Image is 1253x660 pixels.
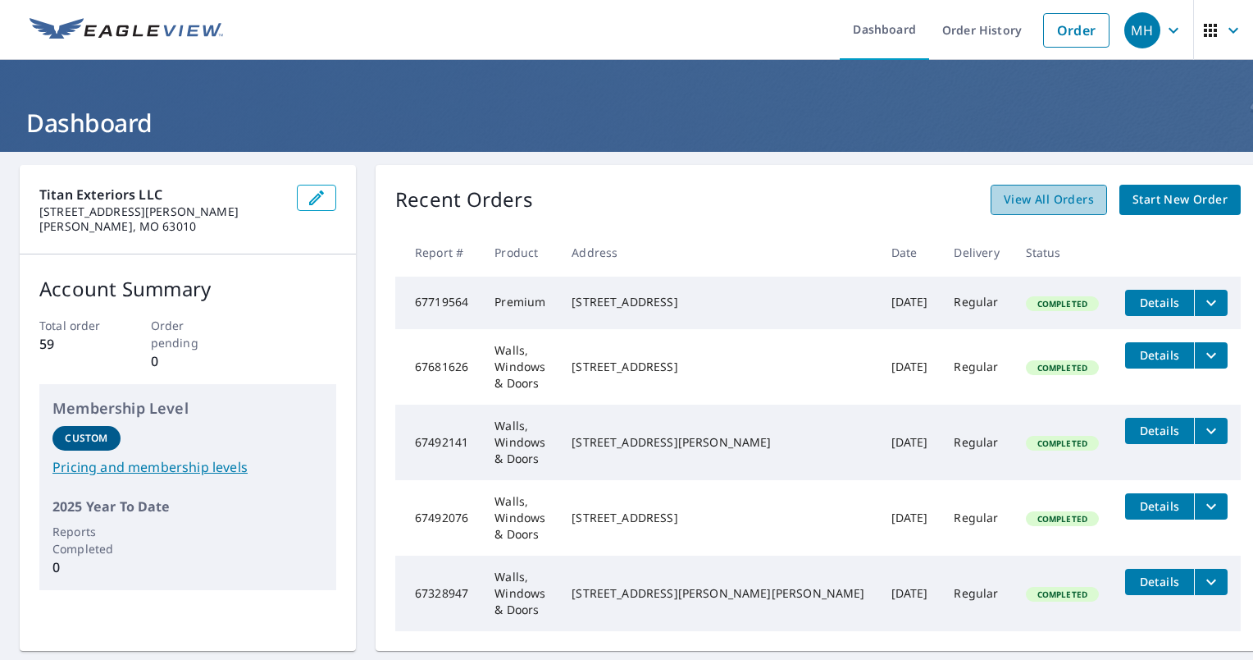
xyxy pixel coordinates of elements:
span: Completed [1027,438,1097,449]
span: Details [1135,295,1184,310]
td: [DATE] [878,556,941,631]
th: Product [481,228,558,277]
p: 59 [39,334,114,354]
td: [DATE] [878,329,941,405]
button: detailsBtn-67492141 [1125,418,1194,444]
span: Details [1135,347,1184,363]
th: Status [1013,228,1112,277]
button: detailsBtn-67719564 [1125,290,1194,316]
td: Regular [941,480,1012,556]
p: Total order [39,317,114,334]
span: View All Orders [1004,190,1094,210]
div: [STREET_ADDRESS] [572,359,864,375]
p: Order pending [151,317,226,351]
span: Completed [1027,362,1097,374]
a: Pricing and membership levels [52,457,323,477]
button: filesDropdownBtn-67328947 [1194,569,1228,595]
th: Date [878,228,941,277]
p: Recent Orders [395,185,533,215]
td: 67492141 [395,405,481,480]
button: filesDropdownBtn-67719564 [1194,290,1228,316]
div: MH [1124,12,1160,48]
p: 0 [151,351,226,371]
p: Reports Completed [52,523,121,557]
th: Delivery [941,228,1012,277]
td: Premium [481,277,558,329]
div: [STREET_ADDRESS][PERSON_NAME] [572,434,864,451]
a: Start New Order [1119,185,1241,215]
p: 0 [52,557,121,577]
td: Walls, Windows & Doors [481,556,558,631]
p: Account Summary [39,274,336,304]
td: 67492076 [395,480,481,556]
div: [STREET_ADDRESS] [572,294,864,310]
span: Details [1135,498,1184,514]
p: Titan Exteriors LLC [39,185,284,204]
p: Custom [65,431,107,446]
td: Regular [941,405,1012,480]
td: Regular [941,556,1012,631]
span: Details [1135,574,1184,589]
button: detailsBtn-67492076 [1125,493,1194,520]
td: [DATE] [878,277,941,329]
span: Completed [1027,298,1097,309]
td: Walls, Windows & Doors [481,480,558,556]
div: [STREET_ADDRESS][PERSON_NAME][PERSON_NAME] [572,585,864,602]
span: Details [1135,423,1184,438]
button: filesDropdownBtn-67681626 [1194,342,1228,369]
td: Regular [941,277,1012,329]
td: Regular [941,329,1012,405]
div: [STREET_ADDRESS] [572,510,864,526]
button: filesDropdownBtn-67492076 [1194,493,1228,520]
td: Walls, Windows & Doors [481,329,558,405]
img: EV Logo [30,18,223,43]
th: Address [558,228,877,277]
p: [STREET_ADDRESS][PERSON_NAME] [39,204,284,219]
th: Report # [395,228,481,277]
button: filesDropdownBtn-67492141 [1194,418,1228,444]
td: Walls, Windows & Doors [481,405,558,480]
span: Completed [1027,589,1097,600]
span: Completed [1027,513,1097,525]
td: [DATE] [878,405,941,480]
span: Start New Order [1132,190,1228,210]
a: View All Orders [991,185,1107,215]
td: 67681626 [395,329,481,405]
h1: Dashboard [20,106,1233,140]
button: detailsBtn-67681626 [1125,342,1194,369]
p: [PERSON_NAME], MO 63010 [39,219,284,234]
button: detailsBtn-67328947 [1125,569,1194,595]
td: [DATE] [878,480,941,556]
a: Order [1043,13,1109,48]
p: 2025 Year To Date [52,497,323,516]
td: 67719564 [395,277,481,329]
p: Membership Level [52,397,323,419]
td: 67328947 [395,556,481,631]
